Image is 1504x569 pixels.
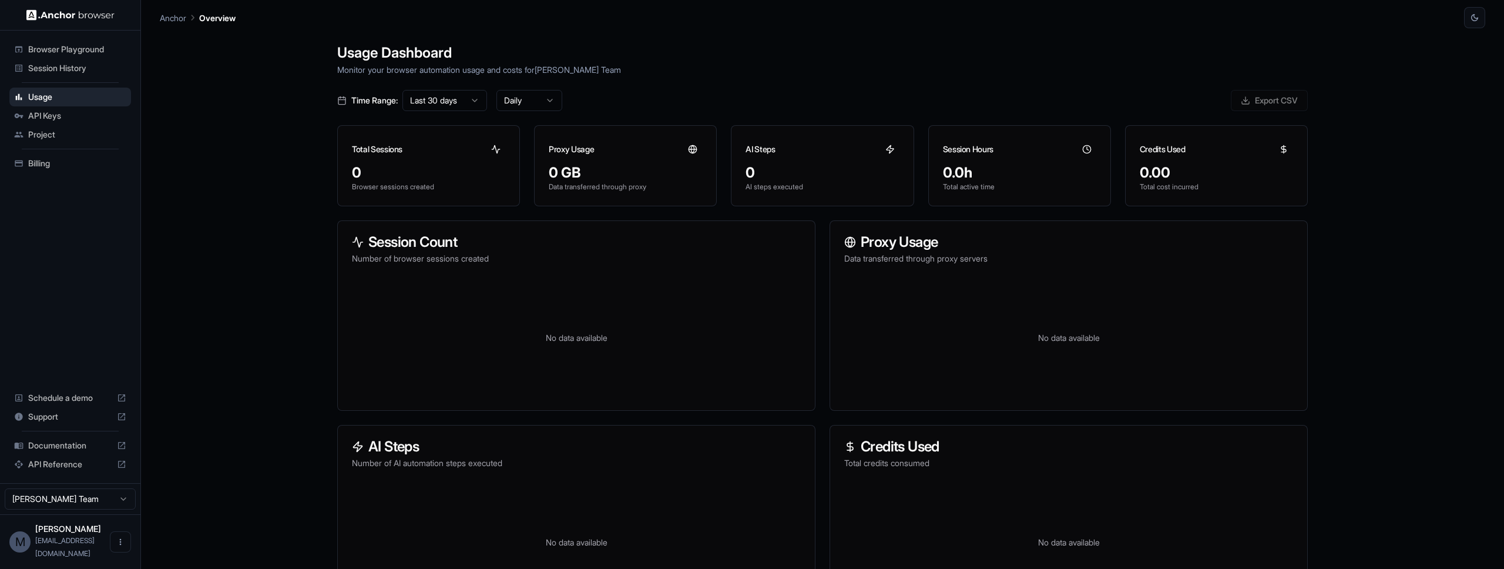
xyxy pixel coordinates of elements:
span: Time Range: [351,95,398,106]
span: Schedule a demo [28,392,112,404]
p: AI steps executed [746,182,899,192]
nav: breadcrumb [160,11,236,24]
h3: AI Steps [746,143,775,155]
div: Project [9,125,131,144]
div: No data available [352,279,801,396]
span: marton@craft.do [35,536,95,558]
p: Overview [199,12,236,24]
p: Total active time [943,182,1096,192]
h3: Session Count [352,235,801,249]
span: Session History [28,62,126,74]
button: Open menu [110,531,131,553]
span: Project [28,129,126,140]
div: No data available [844,279,1293,396]
h3: Credits Used [844,440,1293,454]
p: Monitor your browser automation usage and costs for [PERSON_NAME] Team [337,63,1308,76]
span: Billing [28,158,126,169]
div: 0.0h [943,163,1096,182]
div: 0 GB [549,163,702,182]
div: 0 [352,163,505,182]
span: Marton Wernigg [35,524,101,534]
span: Browser Playground [28,43,126,55]
div: API Reference [9,455,131,474]
span: Usage [28,91,126,103]
h1: Usage Dashboard [337,42,1308,63]
div: 0.00 [1140,163,1293,182]
p: Data transferred through proxy servers [844,253,1293,265]
div: Schedule a demo [9,389,131,407]
p: Data transferred through proxy [549,182,702,192]
div: API Keys [9,106,131,125]
span: Support [28,411,112,423]
h3: Total Sessions [352,143,402,155]
p: Total credits consumed [844,457,1293,469]
h3: Session Hours [943,143,993,155]
p: Number of browser sessions created [352,253,801,265]
div: 0 [746,163,899,182]
h3: Credits Used [1140,143,1186,155]
h3: Proxy Usage [844,235,1293,249]
span: API Keys [28,110,126,122]
p: Anchor [160,12,186,24]
div: Session History [9,59,131,78]
span: Documentation [28,440,112,451]
div: Support [9,407,131,426]
div: Billing [9,154,131,173]
div: Documentation [9,436,131,455]
span: API Reference [28,458,112,470]
p: Browser sessions created [352,182,505,192]
div: Usage [9,88,131,106]
img: Anchor Logo [26,9,115,21]
div: M [9,531,31,553]
p: Total cost incurred [1140,182,1293,192]
h3: AI Steps [352,440,801,454]
p: Number of AI automation steps executed [352,457,801,469]
h3: Proxy Usage [549,143,594,155]
div: Browser Playground [9,40,131,59]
